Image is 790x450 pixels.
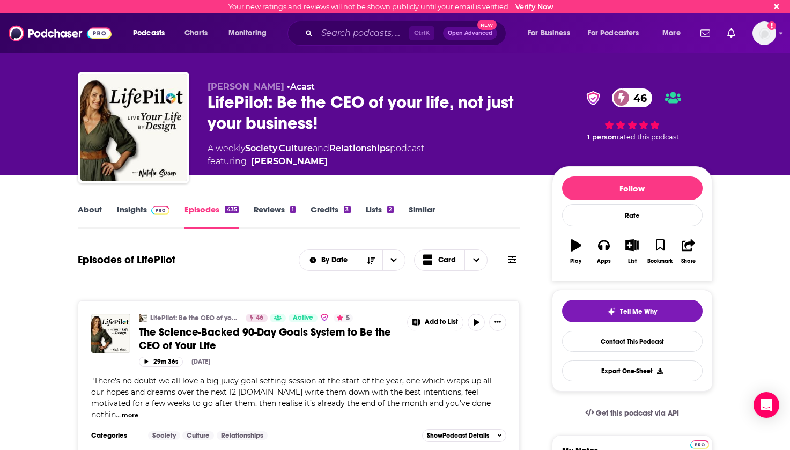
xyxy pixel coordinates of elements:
img: Podchaser - Follow, Share and Rate Podcasts [9,23,112,43]
div: Bookmark [647,258,673,264]
img: User Profile [752,21,776,45]
span: , [277,143,279,153]
div: verified Badge46 1 personrated this podcast [552,82,713,149]
span: Active [293,313,313,323]
button: open menu [382,250,405,270]
button: open menu [299,256,360,264]
div: 435 [225,206,238,213]
button: Bookmark [646,232,674,271]
span: Card [438,256,456,264]
button: Play [562,232,590,271]
a: Lists2 [366,204,394,229]
a: 46 [612,88,652,107]
button: Share [674,232,702,271]
button: open menu [581,25,655,42]
a: 46 [246,314,268,322]
div: 2 [387,206,394,213]
a: LifePilot: Be the CEO of your life, not just your business! [150,314,239,322]
button: Show More Button [489,314,506,331]
button: 29m 36s [139,357,183,367]
div: Play [570,258,581,264]
a: Get this podcast via API [577,400,688,426]
a: Similar [409,204,435,229]
span: The Science-Backed 90-Day Goals System to Be the CEO of Your Life [139,326,391,352]
img: The Science-Backed 90-Day Goals System to Be the CEO of Your Life [91,314,130,353]
span: For Business [528,26,570,41]
a: Culture [182,431,214,440]
span: Monitoring [228,26,267,41]
button: Show profile menu [752,21,776,45]
span: • [287,82,315,92]
span: Add to List [425,318,458,326]
div: [DATE] [191,358,210,365]
span: 1 person [587,133,617,141]
button: open menu [221,25,280,42]
input: Search podcasts, credits, & more... [317,25,409,42]
button: Choose View [414,249,488,271]
span: ... [116,410,121,419]
span: Open Advanced [448,31,492,36]
h2: Choose List sort [299,249,405,271]
a: Verify Now [515,3,553,11]
a: Acast [290,82,315,92]
a: Relationships [329,143,390,153]
span: [PERSON_NAME] [208,82,284,92]
span: Tell Me Why [620,307,657,316]
button: open menu [125,25,179,42]
div: Open Intercom Messenger [754,392,779,418]
a: Active [289,314,318,322]
a: Show notifications dropdown [696,24,714,42]
button: Sort Direction [360,250,382,270]
div: Your new ratings and reviews will not be shown publicly until your email is verified. [228,3,553,11]
span: There’s no doubt we all love a big juicy goal setting session at the start of the year, one which... [91,376,492,419]
a: Reviews1 [254,204,296,229]
button: 5 [334,314,353,322]
span: New [477,20,497,30]
button: Show More Button [408,314,463,331]
div: A weekly podcast [208,142,424,168]
button: List [618,232,646,271]
h1: Episodes of LifePilot [78,253,175,267]
button: open menu [520,25,584,42]
a: Pro website [690,439,709,449]
button: Apps [590,232,618,271]
span: Get this podcast via API [596,409,679,418]
a: Natalie Sisson [251,155,328,168]
svg: Email not verified [767,21,776,30]
button: Export One-Sheet [562,360,703,381]
span: 46 [256,313,263,323]
img: Podchaser Pro [151,206,170,215]
a: Relationships [217,431,268,440]
span: Logged in as kimmiveritas [752,21,776,45]
button: Open AdvancedNew [443,27,497,40]
h3: Categories [91,431,139,440]
button: more [122,411,138,420]
span: rated this podcast [617,133,679,141]
a: Credits3 [311,204,350,229]
button: Follow [562,176,703,200]
div: Share [681,258,696,264]
div: 1 [290,206,296,213]
span: " [91,376,492,419]
button: tell me why sparkleTell Me Why [562,300,703,322]
div: List [628,258,637,264]
a: Episodes435 [184,204,238,229]
a: Society [148,431,180,440]
span: More [662,26,681,41]
div: Search podcasts, credits, & more... [298,21,516,46]
button: open menu [655,25,694,42]
a: InsightsPodchaser Pro [117,204,170,229]
a: Society [245,143,277,153]
a: Charts [178,25,214,42]
img: tell me why sparkle [607,307,616,316]
img: verified Badge [583,91,603,105]
span: Show Podcast Details [427,432,489,439]
a: LifePilot: Be the CEO of your life, not just your business! [139,314,147,322]
div: 3 [344,206,350,213]
span: 46 [623,88,652,107]
a: Contact This Podcast [562,331,703,352]
span: and [313,143,329,153]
